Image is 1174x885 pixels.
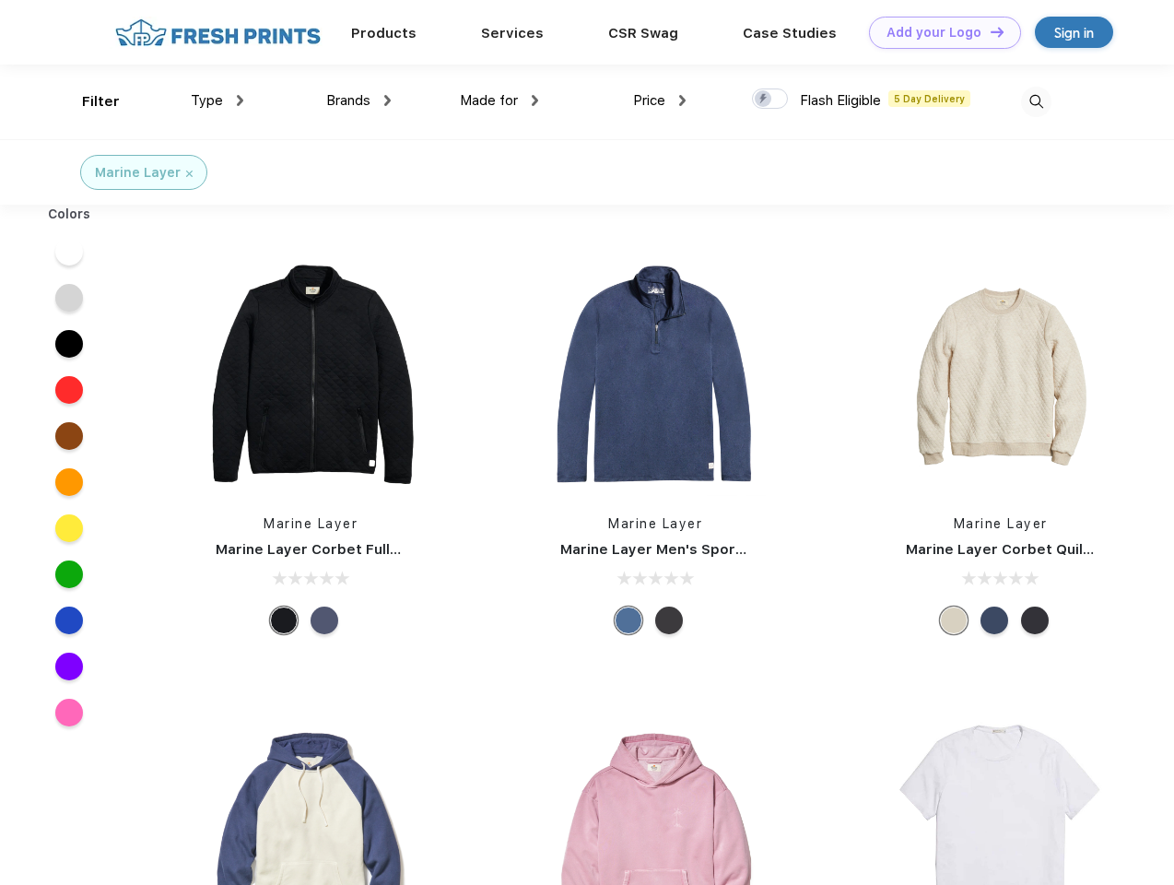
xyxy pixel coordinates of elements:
span: 5 Day Delivery [888,90,970,107]
a: Marine Layer [954,516,1048,531]
span: Price [633,92,665,109]
div: Charcoal [1021,607,1049,634]
div: Add your Logo [886,25,981,41]
img: func=resize&h=266 [878,251,1123,496]
div: Oat Heather [940,607,968,634]
div: Sign in [1054,22,1094,43]
div: Navy [311,607,338,634]
div: Navy Heather [980,607,1008,634]
div: Deep Denim [615,607,642,634]
img: fo%20logo%202.webp [110,17,326,49]
span: Made for [460,92,518,109]
div: Charcoal [655,607,683,634]
div: Filter [82,91,120,112]
div: Marine Layer [95,163,181,183]
span: Flash Eligible [800,92,881,109]
img: func=resize&h=266 [188,251,433,496]
img: dropdown.png [532,95,538,106]
a: Products [351,25,417,41]
div: Black [270,607,298,634]
a: Marine Layer [264,516,358,531]
img: dropdown.png [237,95,243,106]
a: Services [481,25,544,41]
a: Sign in [1035,17,1113,48]
img: DT [991,27,1004,37]
a: Marine Layer Corbet Full-Zip Jacket [216,541,471,558]
img: dropdown.png [679,95,686,106]
img: desktop_search.svg [1021,87,1051,117]
img: dropdown.png [384,95,391,106]
a: Marine Layer Men's Sport Quarter Zip [560,541,828,558]
span: Type [191,92,223,109]
div: Colors [34,205,105,224]
a: Marine Layer [608,516,702,531]
img: func=resize&h=266 [533,251,778,496]
img: filter_cancel.svg [186,171,193,177]
span: Brands [326,92,370,109]
a: CSR Swag [608,25,678,41]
